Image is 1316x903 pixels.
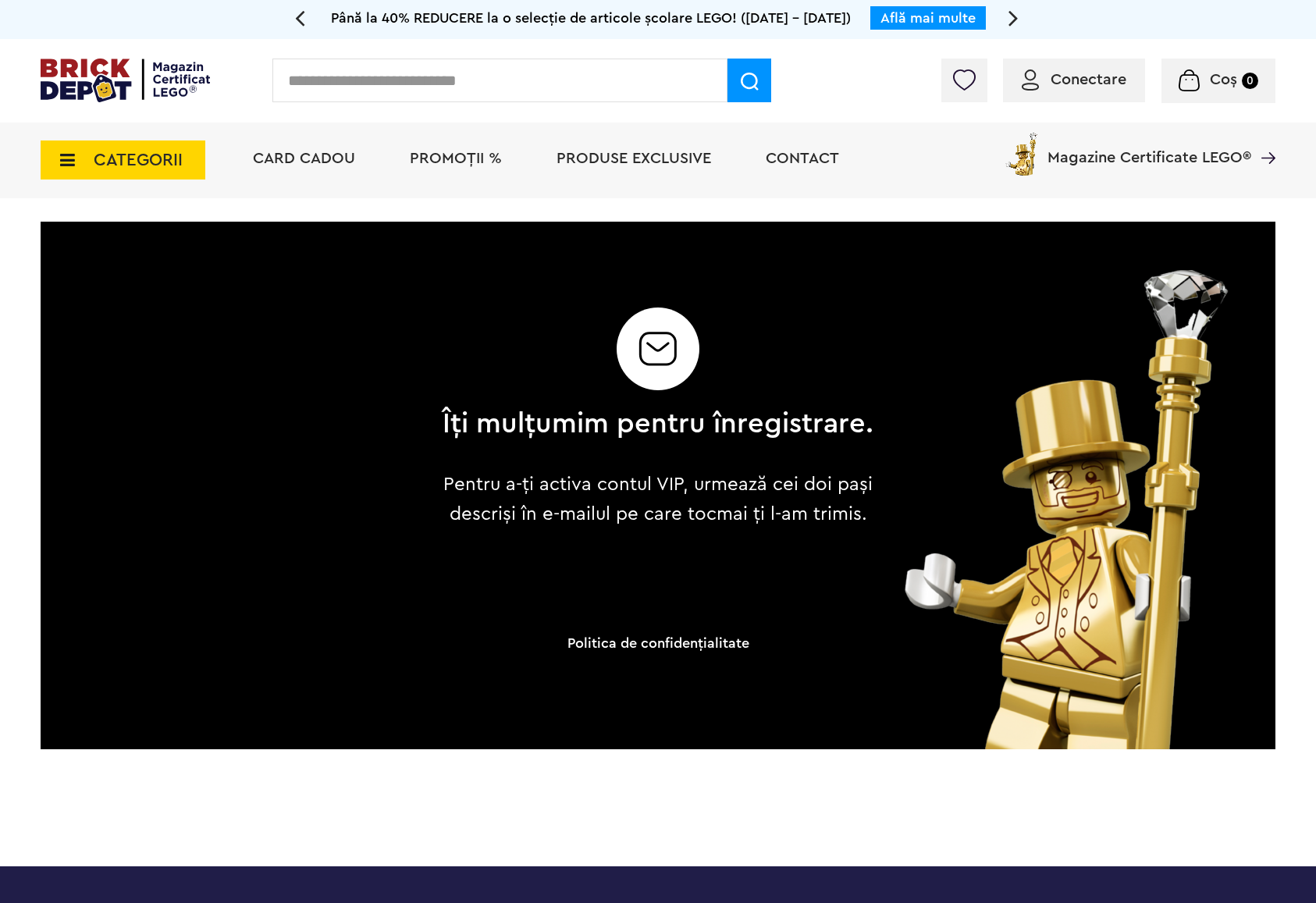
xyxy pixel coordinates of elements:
a: Card Cadou [253,151,355,166]
a: Contact [766,151,839,166]
span: CATEGORII [94,151,183,169]
p: Pentru a-ți activa contul VIP, urmează cei doi pași descriși în e-mailul pe care tocmai ți l-am t... [431,470,886,529]
a: Produse exclusive [557,151,711,166]
span: Conectare [1051,72,1126,87]
a: PROMOȚII % [410,151,502,166]
small: 0 [1242,73,1258,89]
span: Magazine Certificate LEGO® [1047,130,1251,165]
span: Până la 40% REDUCERE la o selecție de articole școlare LEGO! ([DATE] - [DATE]) [331,11,851,25]
a: Află mai multe [880,11,976,25]
a: Magazine Certificate LEGO® [1251,130,1275,145]
span: Coș [1210,72,1237,87]
a: Conectare [1022,72,1126,87]
h2: Îți mulțumim pentru înregistrare. [443,409,874,439]
a: Politica de confidenţialitate [567,636,749,650]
